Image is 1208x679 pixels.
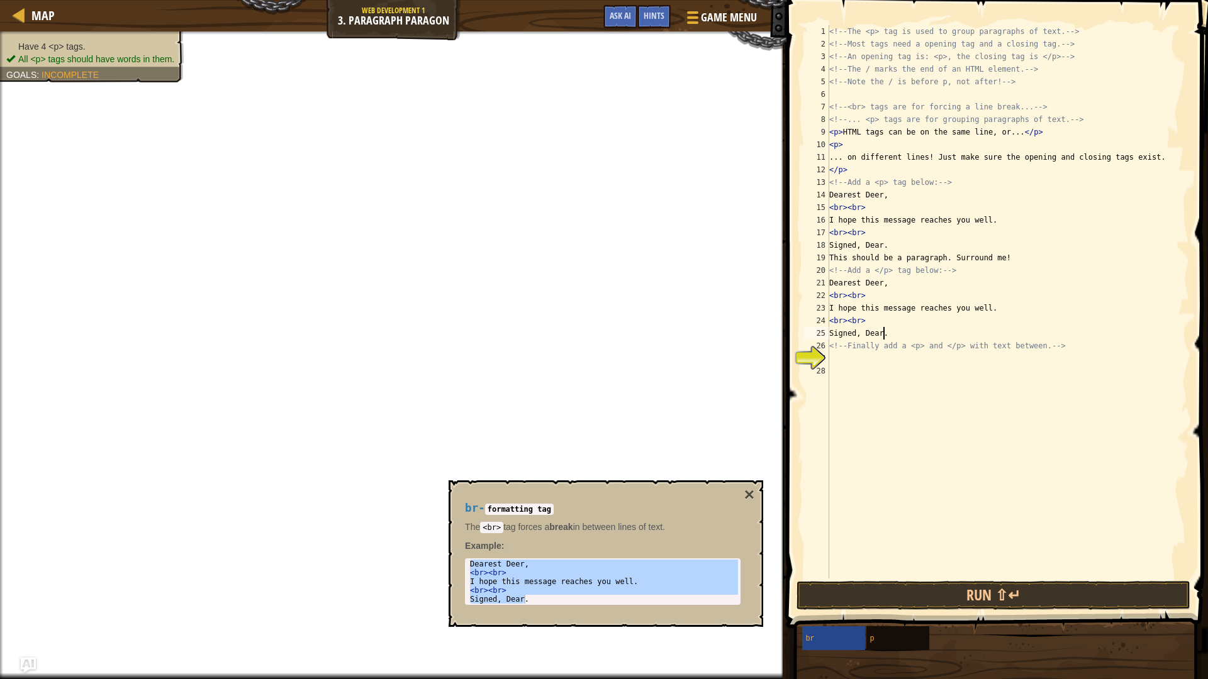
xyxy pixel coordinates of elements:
code: formatting tag [485,504,554,515]
li: All <p> tags should have words in them. [6,53,174,65]
div: 5 [804,75,829,88]
div: 18 [804,239,829,251]
div: 28 [804,365,829,377]
span: All <p> tags should have words in them. [18,54,174,64]
div: 23 [804,302,829,314]
code: <br> [480,522,503,533]
strong: : [465,541,504,551]
div: 11 [804,151,829,163]
button: Run ⇧↵ [797,581,1191,610]
button: Ask AI [21,658,36,673]
span: br [465,502,478,514]
span: br [805,634,814,643]
span: Map [31,7,55,24]
span: Have 4 <p> tags. [18,41,86,52]
div: 24 [804,314,829,327]
a: Map [25,7,55,24]
div: 4 [804,63,829,75]
div: 16 [804,214,829,226]
span: Goals [6,70,36,80]
span: Hints [644,9,664,21]
button: Game Menu [677,5,764,35]
div: 7 [804,101,829,113]
span: Game Menu [701,9,757,26]
strong: break [549,522,573,532]
div: 1 [804,25,829,38]
div: 26 [804,339,829,352]
div: 10 [804,138,829,151]
div: 6 [804,88,829,101]
div: 22 [804,289,829,302]
div: 8 [804,113,829,126]
span: p [870,634,874,643]
button: × [744,486,754,504]
div: 13 [804,176,829,189]
div: 25 [804,327,829,339]
div: 21 [804,277,829,289]
div: 15 [804,201,829,214]
h4: - [465,502,741,514]
div: 2 [804,38,829,50]
li: Have 4 <p> tags. [6,40,174,53]
div: 3 [804,50,829,63]
button: Ask AI [603,5,637,28]
div: 9 [804,126,829,138]
div: 27 [804,352,829,365]
div: 17 [804,226,829,239]
div: 20 [804,264,829,277]
span: : [36,70,42,80]
div: 14 [804,189,829,201]
div: 12 [804,163,829,176]
p: The tag forces a in between lines of text. [465,521,741,533]
span: Example [465,541,501,551]
span: Ask AI [610,9,631,21]
span: Incomplete [42,70,99,80]
div: 19 [804,251,829,264]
